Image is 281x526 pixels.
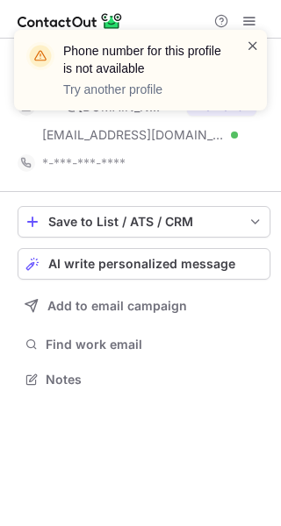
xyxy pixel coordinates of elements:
[63,42,225,77] header: Phone number for this profile is not available
[46,372,263,387] span: Notes
[26,42,54,70] img: warning
[18,332,270,357] button: Find work email
[48,215,240,229] div: Save to List / ATS / CRM
[48,257,235,271] span: AI write personalized message
[46,337,263,352] span: Find work email
[18,290,270,322] button: Add to email campaign
[18,206,270,238] button: save-profile-one-click
[18,11,123,32] img: ContactOut v5.3.10
[63,81,225,98] p: Try another profile
[47,299,187,313] span: Add to email campaign
[18,367,270,392] button: Notes
[18,248,270,280] button: AI write personalized message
